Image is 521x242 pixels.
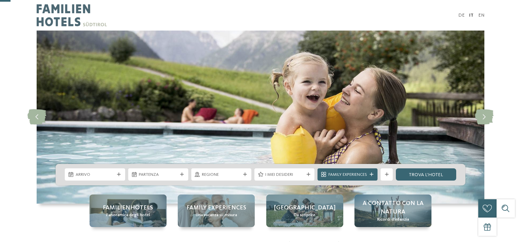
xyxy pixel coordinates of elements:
[106,212,150,218] span: Panoramica degli hotel
[478,13,484,18] a: EN
[76,172,114,178] span: Arrivo
[265,172,304,178] span: I miei desideri
[37,31,484,204] img: Quale family experience volete vivere?
[103,204,153,212] span: Familienhotels
[294,212,315,218] span: Da scoprire
[196,212,237,218] span: Una vacanza su misura
[266,194,343,227] a: Quale family experience volete vivere? [GEOGRAPHIC_DATA] Da scoprire
[354,194,431,227] a: Quale family experience volete vivere? A contatto con la natura Ricordi d’infanzia
[469,13,474,18] a: IT
[202,172,240,178] span: Regione
[274,204,335,212] span: [GEOGRAPHIC_DATA]
[187,204,246,212] span: Family experiences
[90,194,167,227] a: Quale family experience volete vivere? Familienhotels Panoramica degli hotel
[361,199,425,216] span: A contatto con la natura
[396,168,456,181] a: trova l’hotel
[458,13,465,18] a: DE
[328,172,367,178] span: Family Experiences
[139,172,177,178] span: Partenza
[377,217,409,223] span: Ricordi d’infanzia
[178,194,255,227] a: Quale family experience volete vivere? Family experiences Una vacanza su misura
